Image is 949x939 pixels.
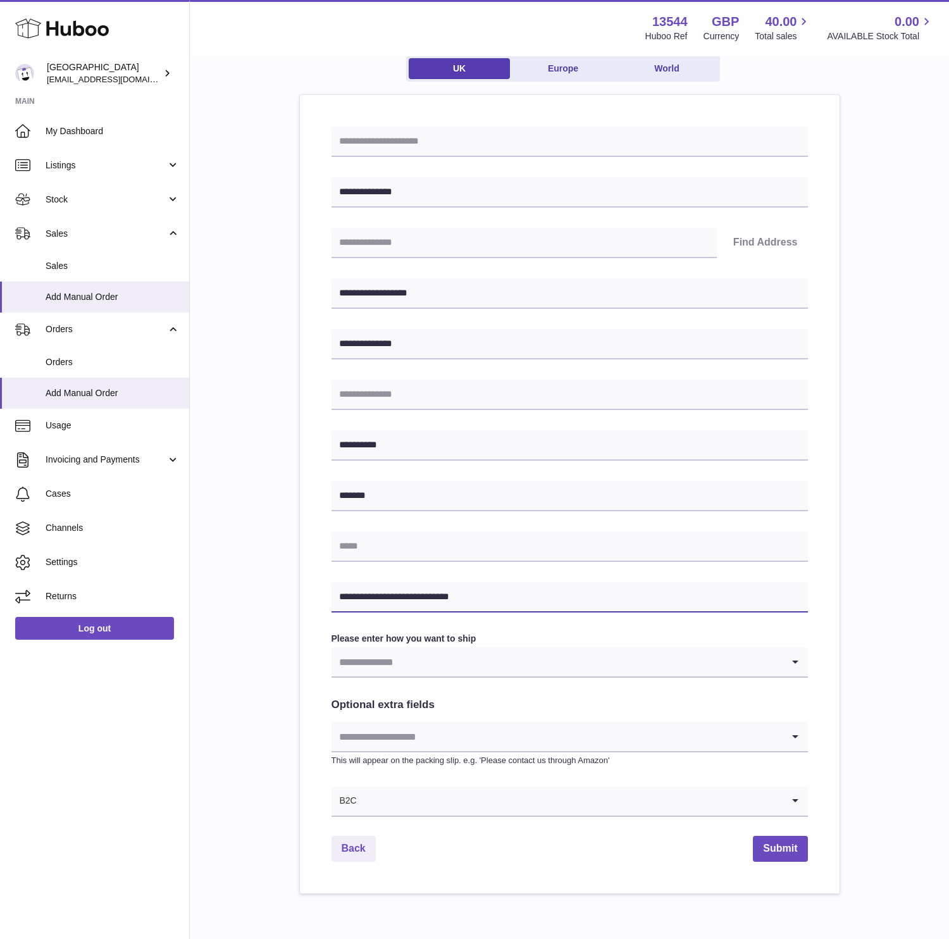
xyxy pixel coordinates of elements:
[616,58,717,79] a: World
[47,74,186,84] span: [EMAIL_ADDRESS][DOMAIN_NAME]
[512,58,614,79] a: Europe
[332,755,808,766] p: This will appear on the packing slip. e.g. 'Please contact us through Amazon'
[332,836,376,862] a: Back
[409,58,510,79] a: UK
[46,323,166,335] span: Orders
[46,488,180,500] span: Cases
[755,13,811,42] a: 40.00 Total sales
[46,194,166,206] span: Stock
[46,420,180,432] span: Usage
[15,64,34,83] img: mariana@blankstreet.com
[332,647,808,678] div: Search for option
[895,13,919,30] span: 0.00
[357,787,783,816] input: Search for option
[827,30,934,42] span: AVAILABLE Stock Total
[332,722,808,752] div: Search for option
[46,228,166,240] span: Sales
[652,13,688,30] strong: 13544
[712,13,739,30] strong: GBP
[753,836,807,862] button: Submit
[332,633,808,645] label: Please enter how you want to ship
[46,590,180,602] span: Returns
[46,159,166,171] span: Listings
[755,30,811,42] span: Total sales
[704,30,740,42] div: Currency
[46,556,180,568] span: Settings
[15,617,174,640] a: Log out
[332,787,808,817] div: Search for option
[46,522,180,534] span: Channels
[47,61,161,85] div: [GEOGRAPHIC_DATA]
[332,787,357,816] span: B2C
[765,13,797,30] span: 40.00
[332,722,783,751] input: Search for option
[46,260,180,272] span: Sales
[46,356,180,368] span: Orders
[332,647,783,676] input: Search for option
[46,387,180,399] span: Add Manual Order
[46,291,180,303] span: Add Manual Order
[332,698,808,712] h2: Optional extra fields
[827,13,934,42] a: 0.00 AVAILABLE Stock Total
[46,454,166,466] span: Invoicing and Payments
[645,30,688,42] div: Huboo Ref
[46,125,180,137] span: My Dashboard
